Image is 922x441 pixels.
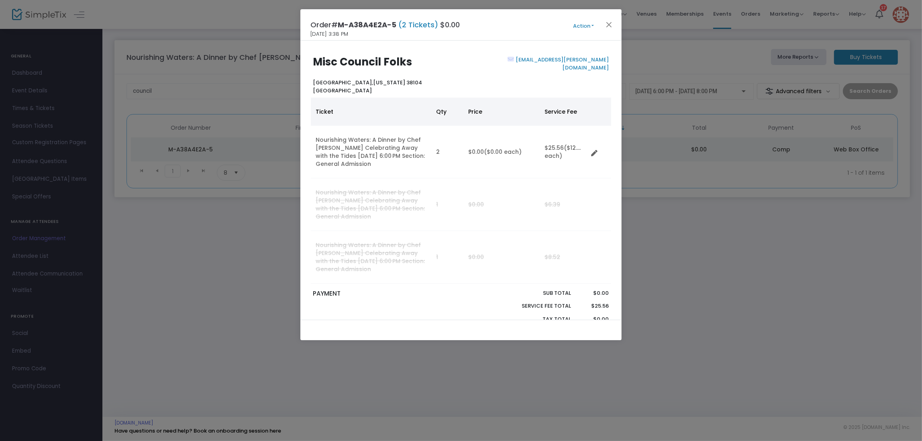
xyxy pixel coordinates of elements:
[313,55,412,69] b: Misc Council Folks
[311,98,431,126] th: Ticket
[463,126,540,178] td: $0.00
[559,22,608,31] button: Action
[431,178,463,231] td: 1
[463,98,540,126] th: Price
[431,231,463,284] td: 1
[313,79,373,86] span: [GEOGRAPHIC_DATA],
[311,178,431,231] td: Nourishing Waters: A Dinner by Chef [PERSON_NAME] Celebrating Away with the Tides [DATE] 6:00 PM ...
[313,79,422,94] b: [US_STATE] 38104 [GEOGRAPHIC_DATA]
[503,302,571,310] p: Service Fee Total
[338,20,396,30] span: M-A38A4E2A-5
[463,178,540,231] td: $0.00
[545,144,584,160] span: ($12.78 each)
[540,98,588,126] th: Service Fee
[503,289,571,297] p: Sub total
[463,231,540,284] td: $0.00
[540,126,588,178] td: $25.56
[431,98,463,126] th: Qty
[310,30,348,38] span: [DATE] 3:38 PM
[579,289,609,297] p: $0.00
[484,148,522,156] span: ($0.00 each)
[310,19,460,30] h4: Order# $0.00
[604,19,614,30] button: Close
[311,126,431,178] td: Nourishing Waters: A Dinner by Chef [PERSON_NAME] Celebrating Away with the Tides [DATE] 6:00 PM ...
[540,231,588,284] td: $8.52
[579,315,609,323] p: $0.00
[431,126,463,178] td: 2
[311,98,611,284] div: Data table
[514,56,609,71] a: [EMAIL_ADDRESS][PERSON_NAME][DOMAIN_NAME]
[579,302,609,310] p: $25.56
[503,315,571,323] p: Tax Total
[311,231,431,284] td: Nourishing Waters: A Dinner by Chef [PERSON_NAME] Celebrating Away with the Tides [DATE] 6:00 PM ...
[540,178,588,231] td: $6.39
[396,20,440,30] span: (2 Tickets)
[313,289,457,298] p: PAYMENT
